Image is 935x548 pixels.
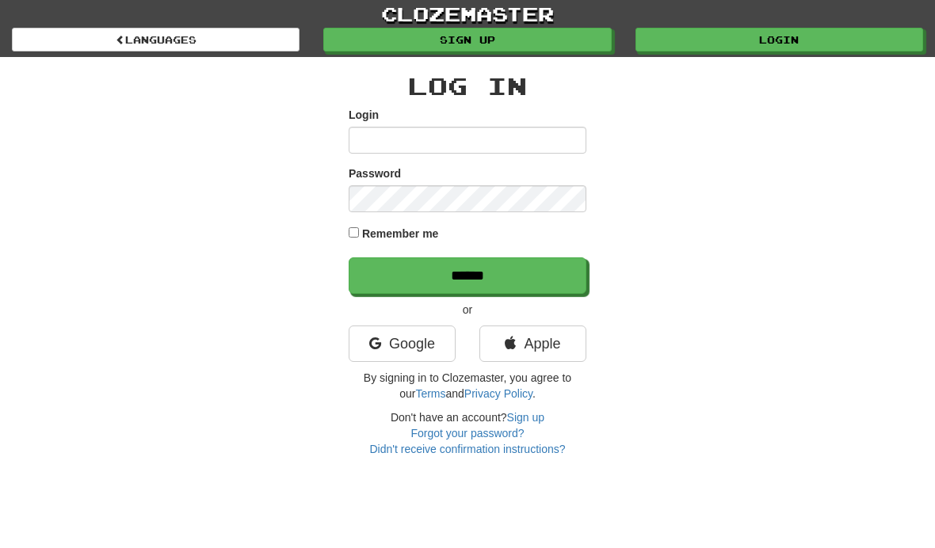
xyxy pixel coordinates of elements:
[349,370,586,401] p: By signing in to Clozemaster, you agree to our and .
[507,411,544,424] a: Sign up
[635,28,923,51] a: Login
[323,28,611,51] a: Sign up
[410,427,524,440] a: Forgot your password?
[349,409,586,457] div: Don't have an account?
[349,325,456,362] a: Google
[415,387,445,400] a: Terms
[349,73,586,99] h2: Log In
[12,28,300,51] a: Languages
[369,443,565,455] a: Didn't receive confirmation instructions?
[479,325,586,362] a: Apple
[464,387,532,400] a: Privacy Policy
[349,302,586,318] p: or
[349,107,379,123] label: Login
[362,226,439,242] label: Remember me
[349,166,401,181] label: Password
